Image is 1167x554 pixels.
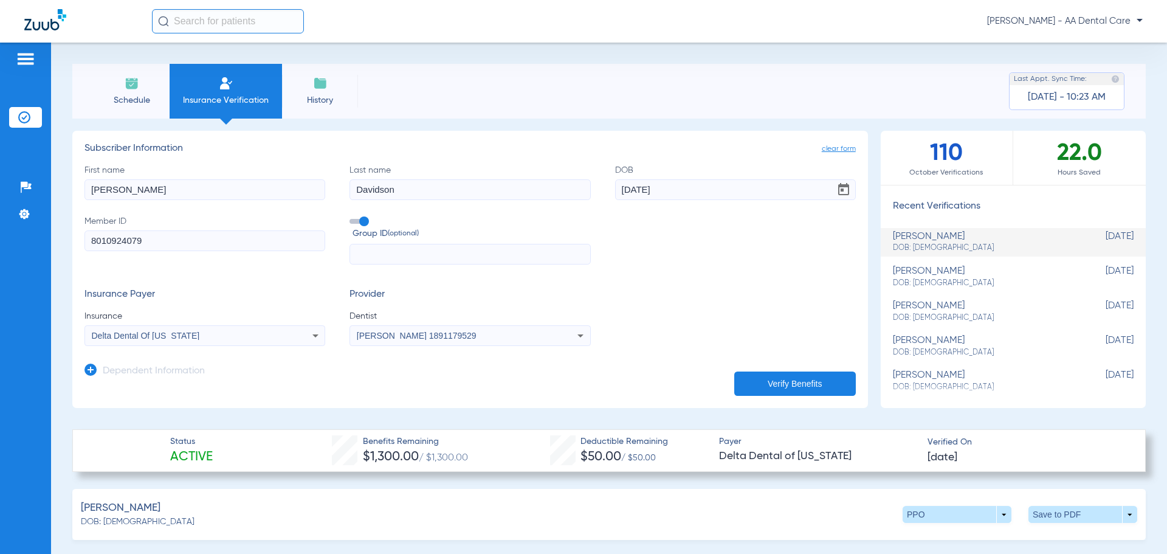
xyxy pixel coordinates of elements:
div: [PERSON_NAME] [893,335,1073,358]
img: Zuub Logo [24,9,66,30]
div: [PERSON_NAME] [893,231,1073,254]
img: History [313,76,328,91]
label: Last name [349,164,590,200]
label: DOB [615,164,856,200]
small: (optional) [388,227,419,240]
span: DOB: [DEMOGRAPHIC_DATA] [893,278,1073,289]
span: Verified On [928,436,1126,449]
input: First name [84,179,325,200]
span: Deductible Remaining [580,435,668,448]
h3: Recent Verifications [881,201,1146,213]
span: Insurance Verification [179,94,273,106]
h3: Dependent Information [103,365,205,378]
span: Dentist [349,310,590,322]
span: [DATE] - 10:23 AM [1028,91,1106,103]
span: [DATE] [1073,370,1134,392]
span: / $50.00 [621,454,656,462]
button: Save to PDF [1028,506,1137,523]
span: History [291,94,349,106]
span: DOB: [DEMOGRAPHIC_DATA] [893,313,1073,324]
span: / $1,300.00 [419,453,468,463]
h3: Insurance Payer [84,289,325,301]
span: $1,300.00 [363,451,419,463]
div: [PERSON_NAME] [893,266,1073,288]
button: PPO [903,506,1011,523]
span: DOB: [DEMOGRAPHIC_DATA] [893,382,1073,393]
div: 110 [881,131,1013,185]
span: DOB: [DEMOGRAPHIC_DATA] [893,243,1073,254]
img: Schedule [125,76,139,91]
h3: Provider [349,289,590,301]
span: Delta Dental Of [US_STATE] [92,331,200,341]
span: [PERSON_NAME] - AA Dental Care [987,15,1143,27]
span: Benefits Remaining [363,435,468,448]
div: 22.0 [1013,131,1146,185]
img: Search Icon [158,16,169,27]
input: Last name [349,179,590,200]
span: Active [170,449,213,466]
span: [DATE] [928,450,957,465]
span: [DATE] [1073,231,1134,254]
span: Last Appt. Sync Time: [1014,73,1087,85]
span: Group ID [353,227,590,240]
span: DOB: [DEMOGRAPHIC_DATA] [81,516,194,528]
span: [DATE] [1073,266,1134,288]
input: Member ID [84,230,325,251]
span: Delta Dental of [US_STATE] [719,449,917,464]
input: Search for patients [152,9,304,33]
input: DOBOpen calendar [615,179,856,200]
span: Schedule [103,94,160,106]
span: clear form [822,143,856,155]
span: [PERSON_NAME] [81,500,160,516]
span: $50.00 [580,451,621,463]
button: Verify Benefits [734,372,856,396]
span: October Verifications [881,167,1013,179]
label: First name [84,164,325,200]
span: Hours Saved [1013,167,1146,179]
span: DOB: [DEMOGRAPHIC_DATA] [893,347,1073,358]
span: [DATE] [1073,300,1134,323]
span: Payer [719,435,917,448]
div: [PERSON_NAME] [893,370,1073,392]
img: last sync help info [1111,75,1120,83]
button: Open calendar [831,178,856,202]
div: [PERSON_NAME] [893,300,1073,323]
span: Insurance [84,310,325,322]
img: hamburger-icon [16,52,35,66]
span: [DATE] [1073,335,1134,358]
label: Member ID [84,215,325,265]
h3: Subscriber Information [84,143,856,155]
img: Manual Insurance Verification [219,76,233,91]
span: Status [170,435,213,448]
span: [PERSON_NAME] 1891179529 [357,331,477,341]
